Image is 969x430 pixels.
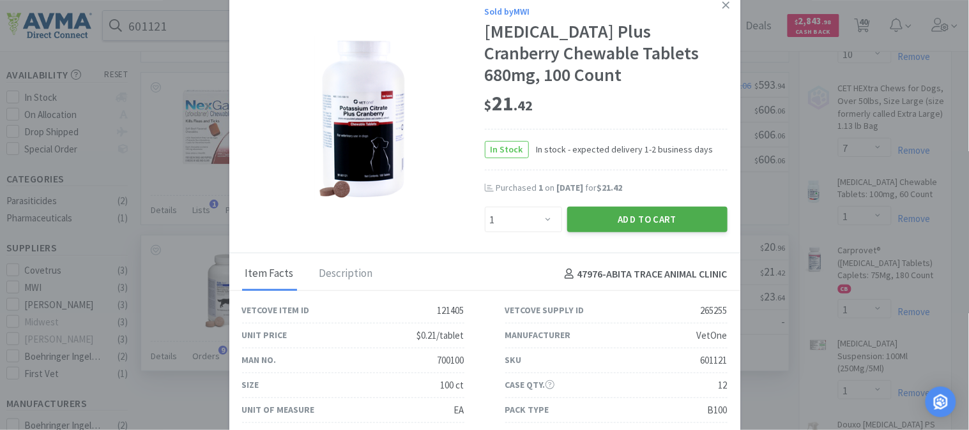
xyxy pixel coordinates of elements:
[242,303,310,317] div: Vetcove Item ID
[417,328,464,343] div: $0.21/tablet
[539,182,544,193] span: 1
[242,403,315,417] div: Unit of Measure
[514,96,533,114] span: . 42
[697,328,728,343] div: VetOne
[242,353,277,367] div: Man No.
[454,403,464,418] div: EA
[597,182,623,193] span: $21.42
[485,21,728,85] div: [MEDICAL_DATA] Plus Cranberry Chewable Tablets 680mg, 100 Count
[485,142,528,158] span: In Stock
[485,96,492,114] span: $
[708,403,728,418] div: B100
[496,182,728,195] div: Purchased on for
[529,142,713,156] span: In stock - expected delivery 1-2 business days
[505,403,549,417] div: Pack Type
[557,182,584,193] span: [DATE]
[505,328,571,342] div: Manufacturer
[926,387,956,417] div: Open Intercom Messenger
[567,207,728,232] button: Add to Cart
[438,303,464,318] div: 121405
[701,353,728,368] div: 601121
[505,378,554,392] div: Case Qty.
[485,91,533,116] span: 21
[316,258,376,290] div: Description
[701,303,728,318] div: 265255
[438,353,464,368] div: 700100
[242,328,287,342] div: Unit Price
[314,36,412,202] img: 2c7ac4e0369b40b08987e8c38ef7126d_265255.png
[242,258,297,290] div: Item Facts
[242,378,259,392] div: Size
[505,353,522,367] div: SKU
[441,378,464,393] div: 100 ct
[560,266,728,283] h4: 47976 - ABITA TRACE ANIMAL CLINIC
[719,378,728,393] div: 12
[505,303,584,317] div: Vetcove Supply ID
[485,4,728,19] div: Sold by MWI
